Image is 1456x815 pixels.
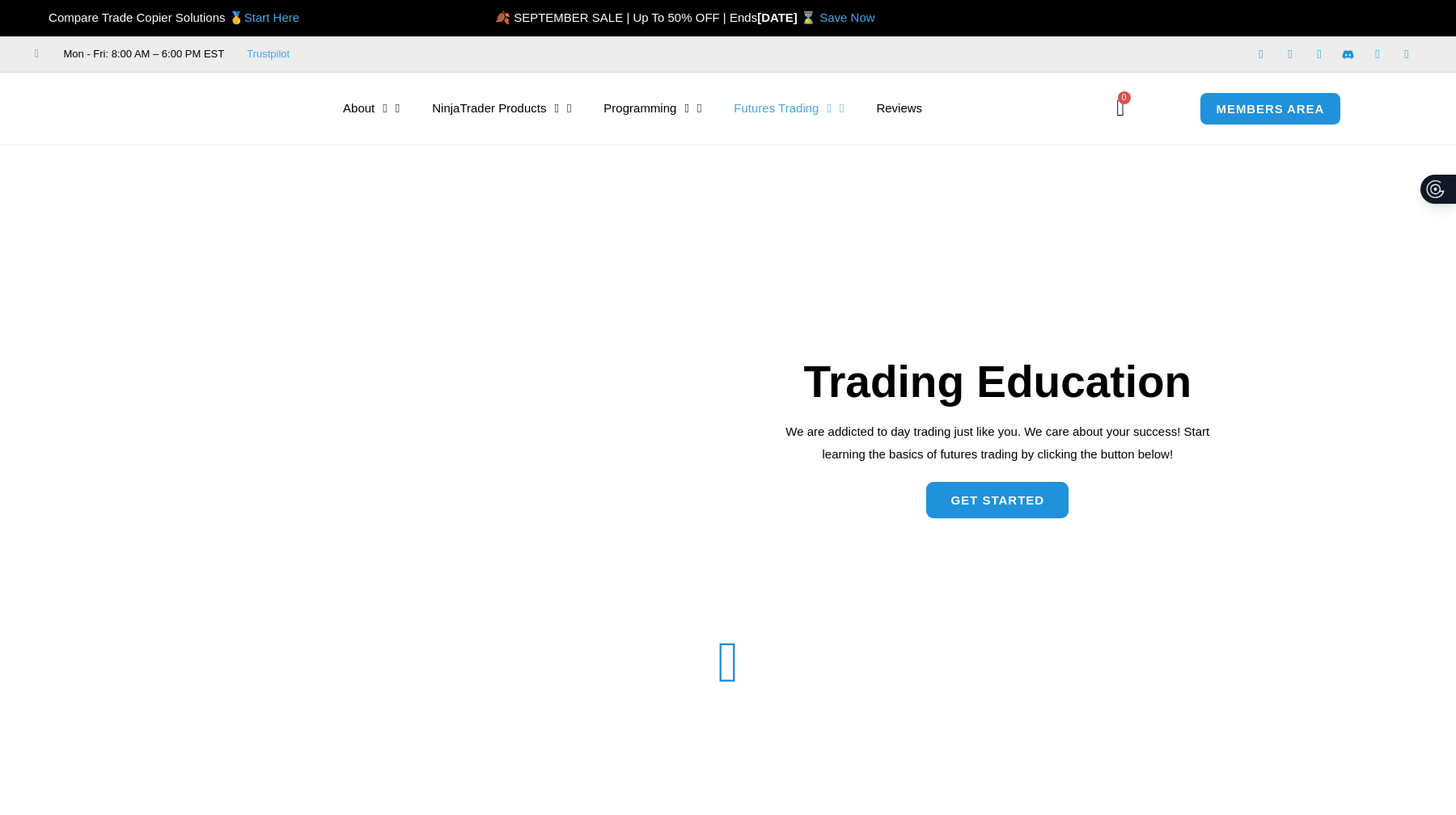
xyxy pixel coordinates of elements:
[495,11,757,24] span: 🍂 SEPTEMBER SALE | Up To 50% OFF | Ends
[1092,85,1149,132] a: 0
[770,420,1225,466] p: We are addicted to day trading just like you. We care about your success! Start learning the basi...
[231,229,738,614] img: AdobeStock 293954085 1 Converted | Affordable Indicators – NinjaTrader
[950,494,1044,506] span: Get Started
[1200,92,1342,125] a: MEMBERS AREA
[926,482,1069,518] a: Get Started
[244,11,299,24] a: Start Here
[1217,103,1325,115] span: MEMBERS AREA
[757,11,819,24] strong: [DATE] ⌛
[819,11,874,24] a: Save Now
[770,360,1225,404] h1: Trading Education
[327,90,416,127] a: About
[327,90,1090,127] nav: Menu
[416,90,587,127] a: NinjaTrader Products
[587,90,717,127] a: Programming
[36,11,48,23] img: 🏆
[717,90,860,127] a: Futures Trading
[247,44,290,64] a: Trustpilot
[860,90,938,127] a: Reviews
[35,11,299,24] span: Compare Trade Copier Solutions 🥇
[60,44,225,64] span: Mon - Fri: 8:00 AM – 6:00 PM EST
[1118,91,1131,104] span: 0
[122,79,296,137] img: LogoAI | Affordable Indicators – NinjaTrader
